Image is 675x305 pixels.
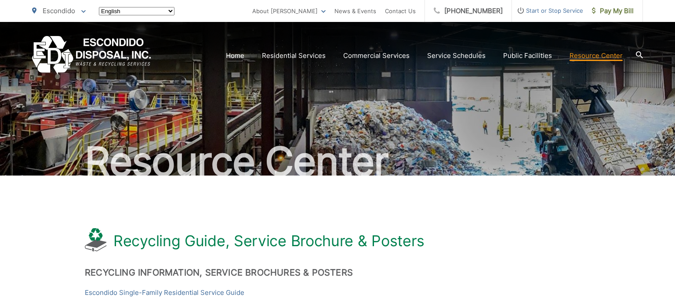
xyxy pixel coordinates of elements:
a: Resource Center [570,50,623,61]
select: Select a language [99,7,174,15]
a: About [PERSON_NAME] [252,6,326,16]
a: EDCD logo. Return to the homepage. [32,36,151,75]
a: Contact Us [385,6,416,16]
a: News & Events [334,6,376,16]
a: Escondido Single-Family Residential Service Guide [85,287,244,298]
h2: Resource Center [32,140,643,183]
a: Residential Services [262,50,326,61]
span: Pay My Bill [592,6,634,16]
h2: Recycling Information, Service Brochures & Posters [85,267,590,278]
a: Public Facilities [503,50,552,61]
a: Commercial Services [343,50,410,61]
a: Home [226,50,244,61]
h1: Recycling Guide, Service Brochure & Posters [113,232,425,250]
a: Service Schedules [427,50,486,61]
span: Escondido [43,7,75,15]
